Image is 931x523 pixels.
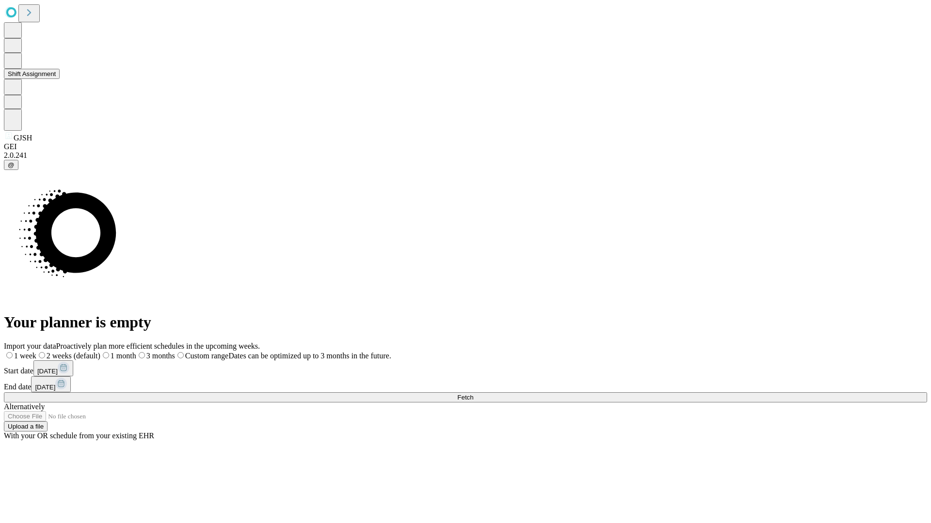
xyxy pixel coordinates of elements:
[146,352,175,360] span: 3 months
[103,352,109,358] input: 1 month
[4,392,927,402] button: Fetch
[111,352,136,360] span: 1 month
[14,352,36,360] span: 1 week
[4,342,56,350] span: Import your data
[4,402,45,411] span: Alternatively
[33,360,73,376] button: [DATE]
[39,352,45,358] input: 2 weeks (default)
[139,352,145,358] input: 3 months
[37,368,58,375] span: [DATE]
[4,313,927,331] h1: Your planner is empty
[4,376,927,392] div: End date
[4,151,927,160] div: 2.0.241
[177,352,184,358] input: Custom rangeDates can be optimized up to 3 months in the future.
[4,421,48,431] button: Upload a file
[31,376,71,392] button: [DATE]
[56,342,260,350] span: Proactively plan more efficient schedules in the upcoming weeks.
[4,69,60,79] button: Shift Assignment
[35,384,55,391] span: [DATE]
[6,352,13,358] input: 1 week
[8,161,15,169] span: @
[4,160,18,170] button: @
[4,142,927,151] div: GEI
[14,134,32,142] span: GJSH
[228,352,391,360] span: Dates can be optimized up to 3 months in the future.
[47,352,100,360] span: 2 weeks (default)
[457,394,473,401] span: Fetch
[185,352,228,360] span: Custom range
[4,360,927,376] div: Start date
[4,431,154,440] span: With your OR schedule from your existing EHR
